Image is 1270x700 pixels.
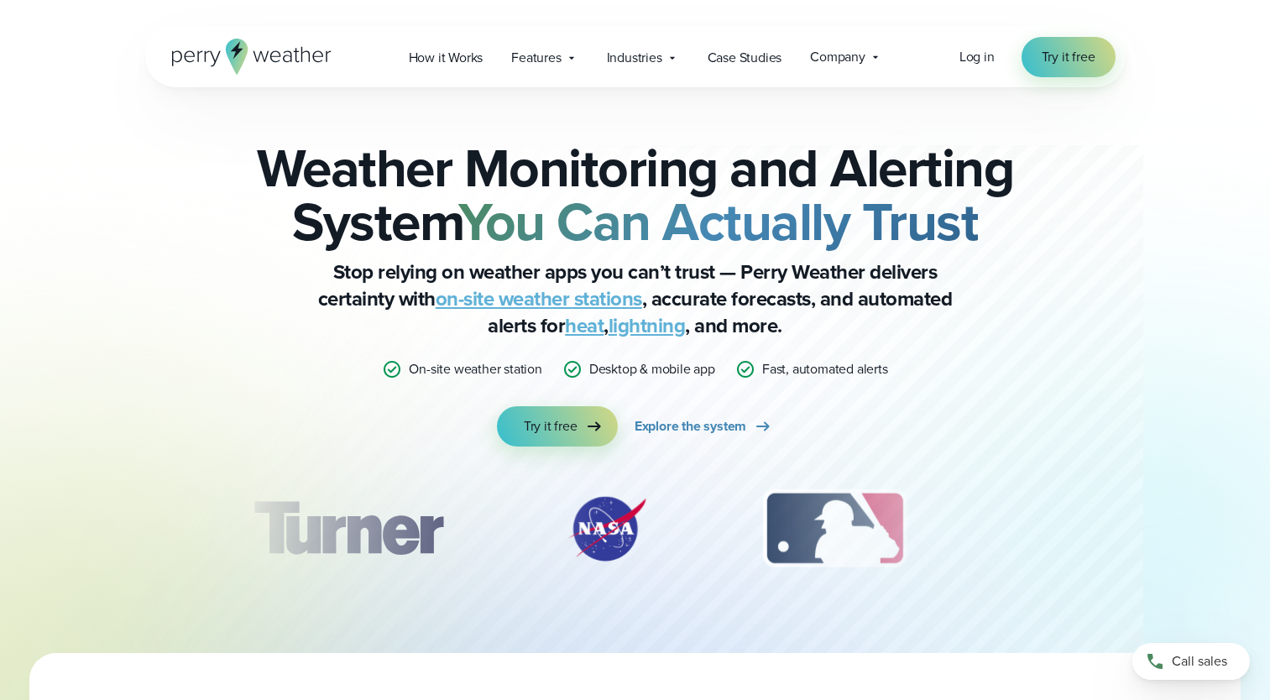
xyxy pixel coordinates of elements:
div: 1 of 12 [228,487,467,571]
img: Turner-Construction_1.svg [228,487,467,571]
span: Try it free [524,416,578,436]
p: Desktop & mobile app [589,359,715,379]
p: On-site weather station [409,359,541,379]
div: 3 of 12 [746,487,923,571]
p: Fast, automated alerts [762,359,888,379]
a: Try it free [497,406,618,447]
a: Explore the system [635,406,773,447]
span: Case Studies [708,48,782,68]
p: Stop relying on weather apps you can’t trust — Perry Weather delivers certainty with , accurate f... [300,259,971,339]
a: Call sales [1132,643,1250,680]
h2: Weather Monitoring and Alerting System [229,141,1042,248]
span: Log in [959,47,995,66]
a: on-site weather stations [436,284,642,314]
a: Try it free [1022,37,1116,77]
img: NASA.svg [548,487,666,571]
div: slideshow [229,487,1042,579]
span: Features [511,48,561,68]
span: Industries [607,48,662,68]
div: 4 of 12 [1004,487,1138,571]
img: MLB.svg [746,487,923,571]
div: 2 of 12 [548,487,666,571]
a: heat [565,311,604,341]
span: Company [810,47,865,67]
span: Call sales [1172,651,1227,671]
img: PGA.svg [1004,487,1138,571]
a: Log in [959,47,995,67]
a: How it Works [395,40,498,75]
a: Case Studies [693,40,797,75]
span: Explore the system [635,416,746,436]
span: Try it free [1042,47,1095,67]
a: lightning [609,311,686,341]
strong: You Can Actually Trust [458,182,978,261]
span: How it Works [409,48,483,68]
